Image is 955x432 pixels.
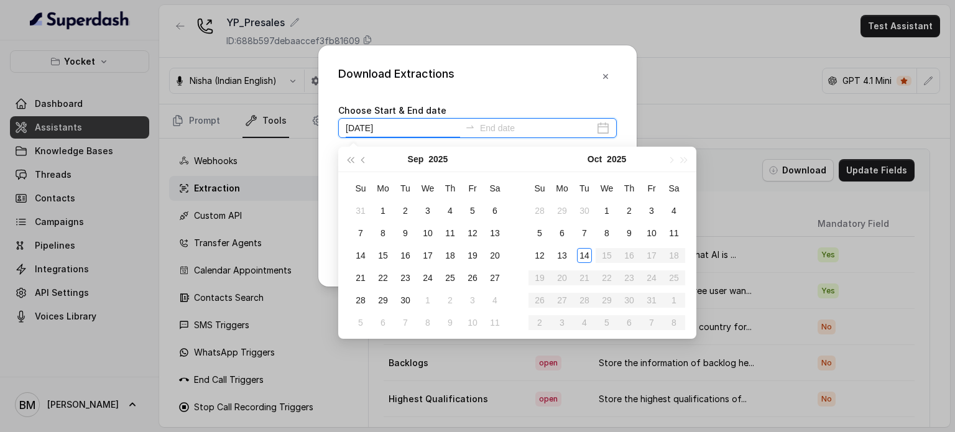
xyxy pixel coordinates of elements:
td: 2025-09-05 [461,200,484,222]
td: 2025-09-08 [372,222,394,244]
button: Oct [588,147,602,172]
div: 9 [622,226,637,241]
div: 27 [487,270,502,285]
td: 2025-09-04 [439,200,461,222]
td: 2025-09-07 [349,222,372,244]
div: 17 [420,248,435,263]
input: Start date [346,121,460,135]
div: 10 [420,226,435,241]
div: 28 [353,293,368,308]
button: 2025 [428,147,448,172]
td: 2025-09-12 [461,222,484,244]
th: Sa [484,177,506,200]
td: 2025-10-04 [663,200,685,222]
td: 2025-10-11 [484,311,506,334]
div: 1 [599,203,614,218]
div: 10 [465,315,480,330]
th: Mo [372,177,394,200]
div: 18 [443,248,458,263]
div: 20 [487,248,502,263]
div: 11 [487,315,502,330]
td: 2025-09-26 [461,267,484,289]
div: 2 [622,203,637,218]
td: 2025-09-21 [349,267,372,289]
td: 2025-09-14 [349,244,372,267]
td: 2025-09-30 [573,200,596,222]
div: 15 [376,248,390,263]
td: 2025-10-04 [484,289,506,311]
div: 12 [465,226,480,241]
td: 2025-09-24 [417,267,439,289]
div: 22 [376,270,390,285]
th: Sa [663,177,685,200]
td: 2025-10-01 [417,289,439,311]
div: 13 [487,226,502,241]
td: 2025-09-09 [394,222,417,244]
td: 2025-09-02 [394,200,417,222]
td: 2025-09-28 [528,200,551,222]
div: 1 [420,293,435,308]
div: 1 [376,203,390,218]
td: 2025-09-28 [349,289,372,311]
td: 2025-10-12 [528,244,551,267]
div: 7 [398,315,413,330]
th: Tu [394,177,417,200]
div: 2 [443,293,458,308]
span: swap-right [465,122,475,132]
th: Th [439,177,461,200]
div: 12 [532,248,547,263]
label: Choose Start & End date [338,105,446,116]
td: 2025-10-01 [596,200,618,222]
td: 2025-10-06 [551,222,573,244]
td: 2025-08-31 [349,200,372,222]
th: We [596,177,618,200]
th: Fr [461,177,484,200]
div: 10 [644,226,659,241]
div: 6 [376,315,390,330]
td: 2025-10-07 [394,311,417,334]
div: 16 [398,248,413,263]
button: Sep [408,147,424,172]
td: 2025-10-11 [663,222,685,244]
td: 2025-09-01 [372,200,394,222]
div: 28 [532,203,547,218]
div: 6 [555,226,570,241]
td: 2025-09-11 [439,222,461,244]
td: 2025-10-02 [439,289,461,311]
td: 2025-09-29 [551,200,573,222]
div: 6 [487,203,502,218]
td: 2025-09-13 [484,222,506,244]
div: 7 [577,226,592,241]
button: 2025 [607,147,626,172]
div: 31 [353,203,368,218]
td: 2025-09-06 [484,200,506,222]
div: 4 [487,293,502,308]
td: 2025-09-27 [484,267,506,289]
div: 4 [443,203,458,218]
span: to [465,122,475,132]
td: 2025-10-10 [461,311,484,334]
th: Su [528,177,551,200]
div: 11 [667,226,681,241]
td: 2025-10-05 [349,311,372,334]
div: 21 [353,270,368,285]
div: 30 [398,293,413,308]
td: 2025-10-14 [573,244,596,267]
td: 2025-09-30 [394,289,417,311]
th: Tu [573,177,596,200]
div: 9 [398,226,413,241]
td: 2025-09-23 [394,267,417,289]
td: 2025-10-07 [573,222,596,244]
div: 7 [353,226,368,241]
div: 26 [465,270,480,285]
td: 2025-10-13 [551,244,573,267]
div: 30 [577,203,592,218]
td: 2025-10-05 [528,222,551,244]
td: 2025-09-16 [394,244,417,267]
div: 11 [443,226,458,241]
td: 2025-09-20 [484,244,506,267]
td: 2025-10-03 [461,289,484,311]
td: 2025-09-25 [439,267,461,289]
td: 2025-10-03 [640,200,663,222]
div: 8 [420,315,435,330]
